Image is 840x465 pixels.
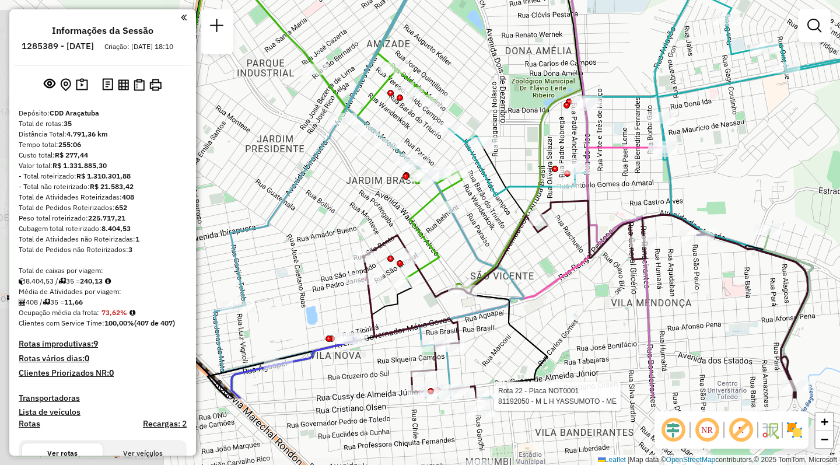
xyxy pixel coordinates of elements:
[659,416,687,444] span: Ocultar deslocamento
[821,432,828,446] span: −
[100,41,178,52] div: Criação: [DATE] 18:10
[64,298,83,306] strong: 11,66
[785,421,804,439] img: Exibir/Ocultar setores
[693,416,721,444] span: Ocultar NR
[19,339,187,349] h4: Rotas improdutivas:
[134,319,175,327] strong: (407 de 407)
[19,297,187,307] div: 408 / 35 =
[19,276,187,286] div: 8.404,53 / 35 =
[19,319,104,327] span: Clientes com Service Time:
[19,234,187,244] div: Total de Atividades não Roteirizadas:
[815,413,833,431] a: Zoom in
[101,308,127,317] strong: 73,62%
[103,443,183,463] button: Ver veículos
[19,139,187,150] div: Tempo total:
[100,76,116,94] button: Logs desbloquear sessão
[58,140,81,149] strong: 255:06
[19,213,187,223] div: Peso total roteirizado:
[105,278,111,285] i: Meta Caixas/viagem: 220,40 Diferença: 19,73
[19,368,187,378] h4: Clientes Priorizados NR:
[19,181,187,192] div: - Total não roteirizado:
[76,172,131,180] strong: R$ 1.310.301,88
[85,353,89,363] strong: 0
[19,278,26,285] i: Cubagem total roteirizado
[90,182,134,191] strong: R$ 21.583,42
[88,214,125,222] strong: 225.717,21
[55,151,88,159] strong: R$ 277,44
[147,76,164,93] button: Imprimir Rotas
[41,75,58,94] button: Exibir sessão original
[761,421,779,439] img: Fluxo de ruas
[19,118,187,129] div: Total de rotas:
[50,109,99,117] strong: CDD Araçatuba
[19,160,187,171] div: Valor total:
[128,245,132,254] strong: 3
[52,161,107,170] strong: R$ 1.331.885,30
[205,14,229,40] a: Nova sessão e pesquisa
[19,192,187,202] div: Total de Atividades Roteirizadas:
[19,286,187,297] div: Média de Atividades por viagem:
[19,308,99,317] span: Ocupação média da frota:
[19,244,187,255] div: Total de Pedidos não Roteirizados:
[19,299,26,306] i: Total de Atividades
[80,277,103,285] strong: 240,13
[803,14,826,37] a: Exibir filtros
[181,11,187,24] a: Clique aqui para minimizar o painel
[595,455,840,465] div: Map data © contributors,© 2025 TomTom, Microsoft
[821,414,828,429] span: +
[109,368,114,378] strong: 0
[19,407,187,417] h4: Lista de veículos
[115,203,127,212] strong: 652
[93,338,98,349] strong: 9
[58,76,73,94] button: Centralizar mapa no depósito ou ponto de apoio
[598,456,626,464] a: Leaflet
[19,223,187,234] div: Cubagem total roteirizado:
[131,76,147,93] button: Visualizar Romaneio
[19,150,187,160] div: Custo total:
[19,354,187,363] h4: Rotas vários dias:
[116,76,131,92] button: Visualizar relatório de Roteirização
[19,129,187,139] div: Distância Total:
[122,193,134,201] strong: 408
[727,416,755,444] span: Exibir rótulo
[19,265,187,276] div: Total de caixas por viagem:
[66,130,108,138] strong: 4.791,36 km
[104,319,134,327] strong: 100,00%
[19,419,40,429] a: Rotas
[135,235,139,243] strong: 1
[815,431,833,448] a: Zoom out
[101,224,131,233] strong: 8.404,53
[22,41,94,51] h6: 1285389 - [DATE]
[22,443,103,463] button: Ver rotas
[628,456,629,464] span: |
[19,202,187,213] div: Total de Pedidos Roteirizados:
[129,309,135,316] em: Média calculada utilizando a maior ocupação (%Peso ou %Cubagem) de cada rota da sessão. Rotas cro...
[52,25,153,36] h4: Informações da Sessão
[666,456,716,464] a: OpenStreetMap
[64,119,72,128] strong: 35
[19,171,187,181] div: - Total roteirizado:
[43,299,50,306] i: Total de rotas
[73,76,90,94] button: Painel de Sugestão
[58,278,66,285] i: Total de rotas
[19,108,187,118] div: Depósito:
[19,393,187,403] h4: Transportadoras
[143,419,187,429] h4: Recargas: 2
